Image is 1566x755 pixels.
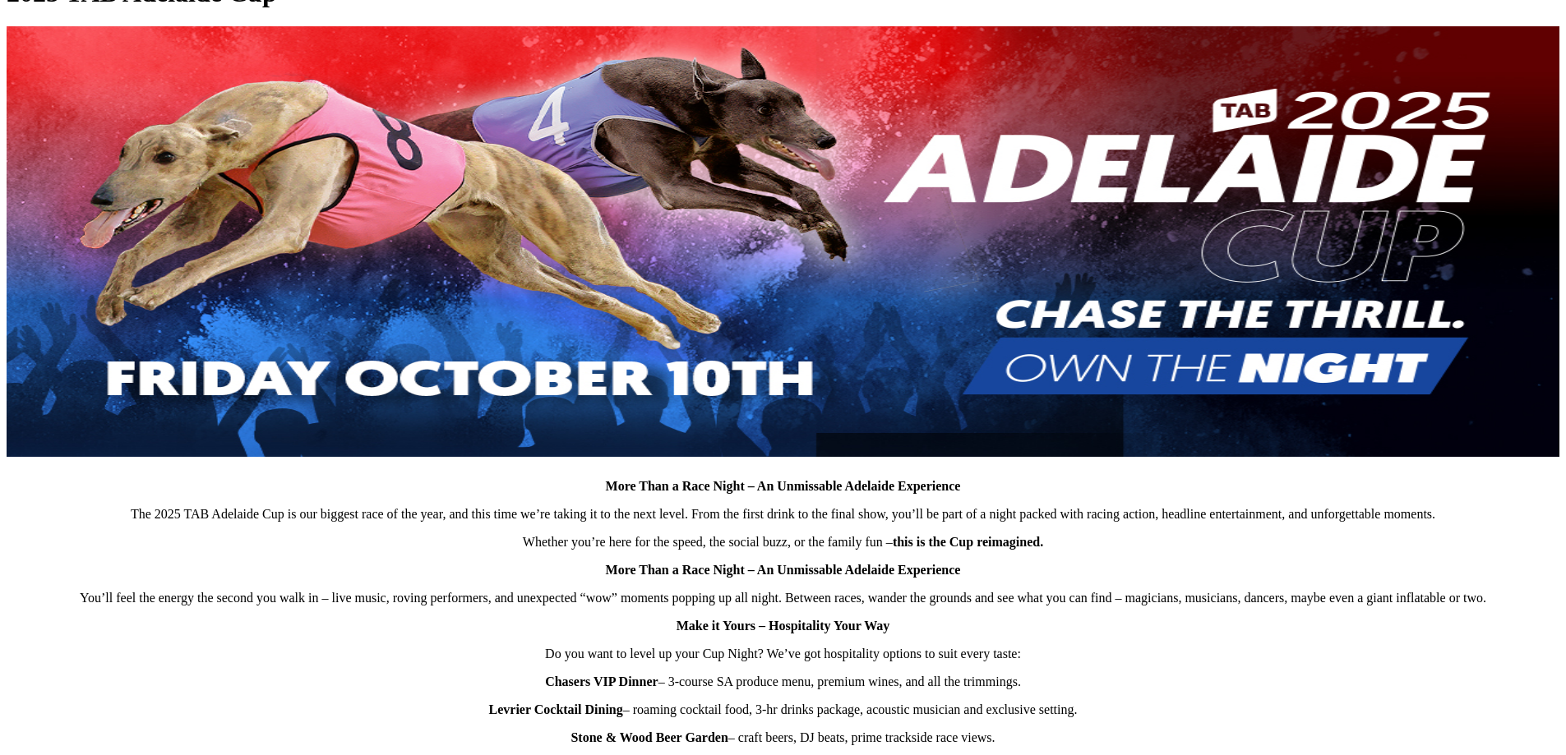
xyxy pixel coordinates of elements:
strong: Make it Yours – Hospitality Your Way [677,619,890,633]
strong: More Than a Race Night – An Unmissable Adelaide Experience [606,563,961,577]
p: Do you want to level up your Cup Night? We’ve got hospitality options to suit every taste: [7,647,1559,661]
p: – craft beers, DJ beats, prime trackside race views. [7,730,1559,745]
strong: Levrier Cocktail Dining [489,702,623,716]
strong: Chasers VIP Dinner [545,674,658,688]
p: – roaming cocktail food, 3-hr drinks package, acoustic musician and exclusive setting. [7,702,1559,717]
p: The 2025 TAB Adelaide Cup is our biggest race of the year, and this time we’re taking it to the n... [7,507,1559,522]
p: – 3-course SA produce menu, premium wines, and all the trimmings. [7,674,1559,689]
p: You’ll feel the energy the second you walk in – live music, roving performers, and unexpected “wo... [7,591,1559,605]
strong: this is the Cup reimagined. [893,535,1043,549]
strong: More Than a Race Night – An Unmissable Adelaide Experience [606,479,961,493]
strong: Stone & Wood Beer Garden [571,730,728,744]
p: Whether you’re here for the speed, the social buzz, or the family fun – [7,535,1559,550]
img: AdelaideCup2025_WebHeader_1310x524.jpg [7,26,1559,457]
